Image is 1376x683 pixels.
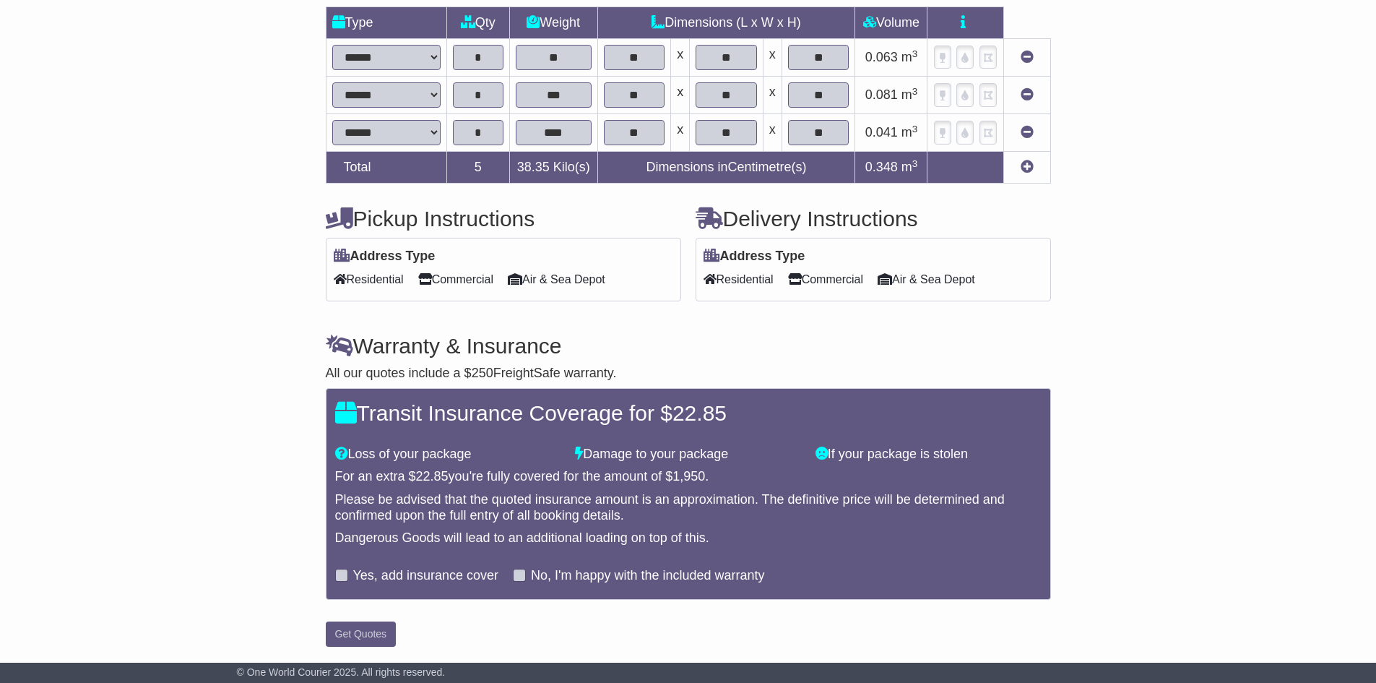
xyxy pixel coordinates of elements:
[326,152,446,184] td: Total
[704,268,774,291] span: Residential
[531,568,765,584] label: No, I'm happy with the included warranty
[335,530,1042,546] div: Dangerous Goods will lead to an additional loading on top of this.
[335,469,1042,485] div: For an extra $ you're fully covered for the amount of $ .
[1021,87,1034,102] a: Remove this item
[763,77,782,114] td: x
[808,447,1049,463] div: If your package is stolen
[353,568,498,584] label: Yes, add insurance cover
[865,160,898,174] span: 0.348
[326,7,446,39] td: Type
[237,666,446,678] span: © One World Courier 2025. All rights reserved.
[788,268,863,291] span: Commercial
[509,7,597,39] td: Weight
[912,124,918,134] sup: 3
[517,160,550,174] span: 38.35
[878,268,975,291] span: Air & Sea Depot
[334,249,436,265] label: Address Type
[704,249,805,265] label: Address Type
[763,114,782,152] td: x
[865,125,898,139] span: 0.041
[334,268,404,291] span: Residential
[326,622,397,647] button: Get Quotes
[418,268,493,291] span: Commercial
[446,7,509,39] td: Qty
[326,207,681,231] h4: Pickup Instructions
[912,86,918,97] sup: 3
[671,77,690,114] td: x
[326,334,1051,358] h4: Warranty & Insurance
[597,152,855,184] td: Dimensions in Centimetre(s)
[901,160,918,174] span: m
[901,87,918,102] span: m
[597,7,855,39] td: Dimensions (L x W x H)
[912,48,918,59] sup: 3
[472,366,493,380] span: 250
[901,50,918,64] span: m
[671,114,690,152] td: x
[1021,160,1034,174] a: Add new item
[328,447,568,463] div: Loss of your package
[1021,50,1034,64] a: Remove this item
[855,7,927,39] td: Volume
[912,158,918,169] sup: 3
[335,401,1042,425] h4: Transit Insurance Coverage for $
[508,268,605,291] span: Air & Sea Depot
[326,366,1051,382] div: All our quotes include a $ FreightSafe warranty.
[763,39,782,77] td: x
[509,152,597,184] td: Kilo(s)
[335,492,1042,523] div: Please be advised that the quoted insurance amount is an approximation. The definitive price will...
[416,469,449,484] span: 22.85
[865,87,898,102] span: 0.081
[901,125,918,139] span: m
[671,39,690,77] td: x
[672,401,727,425] span: 22.85
[696,207,1051,231] h4: Delivery Instructions
[1021,125,1034,139] a: Remove this item
[865,50,898,64] span: 0.063
[446,152,509,184] td: 5
[672,469,705,484] span: 1,950
[568,447,808,463] div: Damage to your package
